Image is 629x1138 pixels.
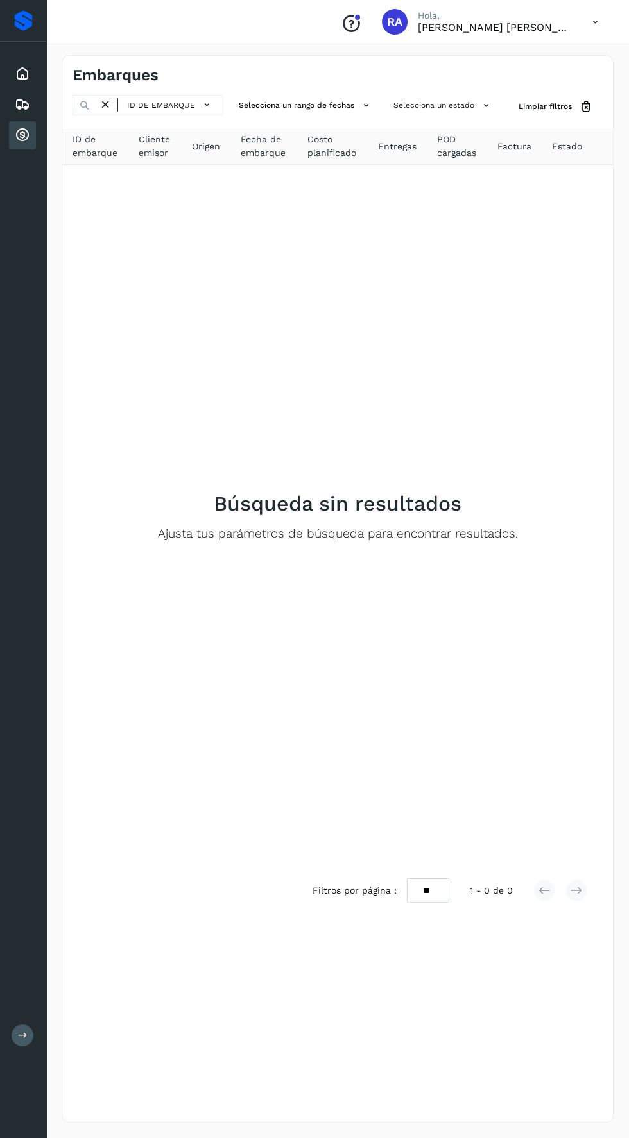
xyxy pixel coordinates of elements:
span: Factura [497,140,531,153]
button: Limpiar filtros [508,95,603,119]
button: Selecciona un rango de fechas [234,95,378,116]
span: Entregas [378,140,417,153]
span: Cliente emisor [139,133,171,160]
button: ID de embarque [123,96,218,114]
span: 1 - 0 de 0 [470,884,513,897]
h2: Búsqueda sin resultados [214,491,461,516]
span: Origen [192,140,220,153]
span: Costo planificado [307,133,357,160]
p: Raphael Argenis Rubio Becerril [418,21,572,33]
span: Filtros por página : [313,884,397,897]
span: Estado [552,140,582,153]
span: POD cargadas [437,133,477,160]
div: Embarques [9,90,36,119]
div: Inicio [9,60,36,88]
span: Limpiar filtros [519,101,572,112]
span: Fecha de embarque [241,133,287,160]
div: Cuentas por cobrar [9,121,36,149]
p: Ajusta tus parámetros de búsqueda para encontrar resultados. [158,527,518,541]
p: Hola, [418,10,572,21]
h4: Embarques [73,66,159,85]
button: Selecciona un estado [388,95,498,116]
span: ID de embarque [127,99,195,111]
span: ID de embarque [73,133,118,160]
